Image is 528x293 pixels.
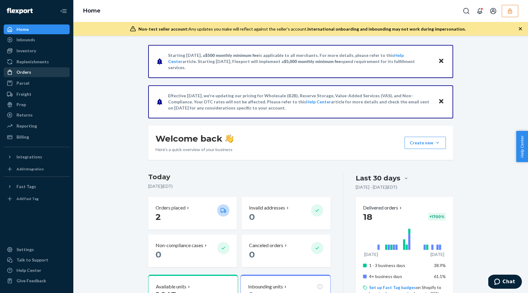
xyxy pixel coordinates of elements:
[16,48,36,54] div: Inventory
[16,26,29,32] div: Home
[307,26,466,32] span: International onboarding and inbounding may not work during impersonation.
[168,52,432,71] p: Starting [DATE], a is applicable to all merchants. For more details, please refer to this article...
[306,99,331,104] a: Help Center
[138,26,466,32] div: Any updates you make will reflect against the seller's account.
[4,110,70,120] a: Returns
[156,249,161,260] span: 0
[16,196,38,201] div: Add Fast Tag
[364,251,378,258] p: [DATE]
[16,80,29,86] div: Parcel
[4,132,70,142] a: Billing
[4,100,70,109] a: Prep
[248,283,283,290] p: Inbounding units
[363,212,372,222] span: 18
[4,245,70,254] a: Settings
[431,251,444,258] p: [DATE]
[4,121,70,131] a: Reporting
[138,26,189,32] span: Non-test seller account:
[4,24,70,34] a: Home
[249,212,255,222] span: 0
[356,184,397,190] p: [DATE] - [DATE] ( EDT )
[16,123,37,129] div: Reporting
[356,173,400,183] div: Last 30 days
[284,59,341,64] span: $5,000 monthly minimum fee
[487,5,499,17] button: Open account menu
[434,263,446,268] span: 38.9%
[148,197,237,230] button: Orders placed 2
[16,102,26,108] div: Prep
[16,184,36,190] div: Fast Tags
[437,97,445,106] button: Close
[156,204,185,211] p: Orders placed
[4,35,70,45] a: Inbounds
[16,37,35,43] div: Inbounds
[16,267,41,273] div: Help Center
[460,5,472,17] button: Open Search Box
[16,59,49,65] div: Replenishments
[16,257,48,263] div: Talk to Support
[474,5,486,17] button: Open notifications
[16,166,44,172] div: Add Integration
[78,2,105,20] ol: breadcrumbs
[242,197,330,230] button: Invalid addresses 0
[4,182,70,191] button: Fast Tags
[4,265,70,275] a: Help Center
[437,57,445,66] button: Close
[148,235,237,267] button: Non-compliance cases 0
[242,235,330,267] button: Canceled orders 0
[369,273,429,280] p: 4+ business days
[516,131,528,162] button: Help Center
[249,204,285,211] p: Invalid addresses
[4,152,70,162] button: Integrations
[57,5,70,17] button: Close Navigation
[156,212,161,222] span: 2
[249,249,255,260] span: 0
[369,262,429,269] p: 1 - 3 business days
[249,242,283,249] p: Canceled orders
[16,154,42,160] div: Integrations
[156,146,233,153] p: Here’s a quick overview of your business
[4,255,70,265] button: Talk to Support
[16,91,31,97] div: Freight
[16,112,33,118] div: Returns
[83,7,101,14] a: Home
[428,213,446,221] div: + 1700 %
[4,276,70,286] button: Give Feedback
[168,93,432,111] p: Effective [DATE], we're updating our pricing for Wholesale (B2B), Reserve Storage, Value-Added Se...
[363,204,403,211] button: Delivered orders
[4,67,70,77] a: Orders
[225,134,233,143] img: hand-wave emoji
[148,183,331,189] p: [DATE] ( EDT )
[7,8,33,14] img: Flexport logo
[16,278,46,284] div: Give Feedback
[16,69,31,75] div: Orders
[4,46,70,56] a: Inventory
[434,274,446,279] span: 61.1%
[4,194,70,204] a: Add Fast Tag
[369,285,416,290] a: Set up Fast Tag badges
[16,247,34,253] div: Settings
[4,78,70,88] a: Parcel
[16,134,29,140] div: Billing
[156,133,233,144] h1: Welcome back
[4,164,70,174] a: Add Integration
[148,172,331,182] h3: Today
[4,57,70,67] a: Replenishments
[405,137,446,149] button: Create new
[156,283,186,290] p: Available units
[205,53,259,58] span: $500 monthly minimum fee
[4,89,70,99] a: Freight
[156,242,203,249] p: Non-compliance cases
[488,275,522,290] iframe: Opens a widget where you can chat to one of our agents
